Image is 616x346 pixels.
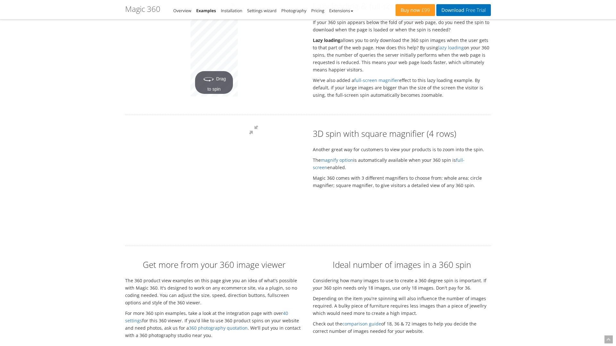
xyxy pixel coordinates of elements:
[436,4,491,16] a: DownloadFree Trial
[313,37,340,43] strong: Lazy loading
[313,128,491,139] h2: 3D spin with square magnifier (4 rows)
[313,19,491,33] p: If your 360 spin appears below the fold of your web page, do you need the spin to download when t...
[191,0,238,96] a: Drag to spin
[196,8,216,13] a: Examples
[313,295,491,317] p: Depending on the item you're spinning will also influence the number of images required. A bulky ...
[313,320,491,335] p: Check out the of 18, 36 & 72 images to help you decide the correct number of images needed for yo...
[396,4,435,16] a: Buy now£99
[125,277,303,306] p: The 360 product view examples on this page give you an idea of what's possible with Magic 360. It...
[308,0,496,102] div: We've also added a effect to this lazy loading example. By default, if your large images are bigg...
[125,259,303,270] h2: Get more from your 360 image viewer
[313,277,491,292] p: Considering how many images to use to create a 360 degree spin is important. If your 360 spin nee...
[313,37,491,73] p: allows you to only download the 360 spin images when the user gets to that part of the web page. ...
[281,8,306,13] a: Photography
[311,8,324,13] a: Pricing
[438,45,464,51] a: lazy loading
[173,8,191,13] a: Overview
[313,156,491,171] p: The is automatically available when your 360 spin is enabled.
[313,174,491,189] p: Magic 360 comes with 3 different magnifiers to choose from: whole area; circle magnifier; square ...
[125,5,160,13] h1: Magic 360
[321,157,353,163] a: magnify option
[247,8,277,13] a: Settings wizard
[354,77,399,83] a: full-screen magnifier
[221,8,242,13] a: Installation
[329,8,353,13] a: Extensions
[313,146,491,153] p: Another great way for customers to view your products is to zoom into the spin.
[313,259,491,270] h2: Ideal number of images in a 360 spin
[342,321,381,327] a: comparison guide
[420,8,430,13] span: £99
[464,8,486,13] span: Free Trial
[189,325,248,331] a: 360 photography quotation
[125,309,303,339] p: For more 360 spin examples, take a look at the integration page with over for this 360 viewer. If...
